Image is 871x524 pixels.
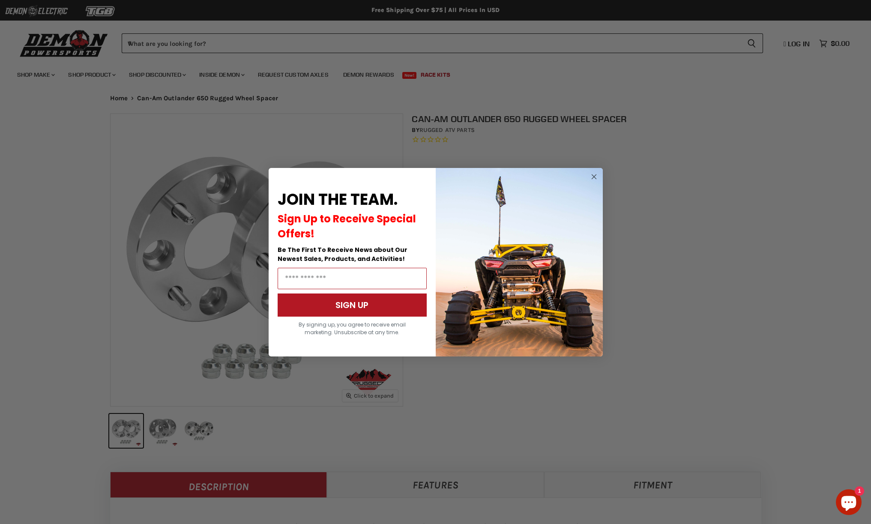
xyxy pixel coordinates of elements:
[436,168,603,356] img: a9095488-b6e7-41ba-879d-588abfab540b.jpeg
[278,189,398,210] span: JOIN THE TEAM.
[299,321,406,336] span: By signing up, you agree to receive email marketing. Unsubscribe at any time.
[278,246,407,263] span: Be The First To Receive News about Our Newest Sales, Products, and Activities!
[278,212,416,241] span: Sign Up to Receive Special Offers!
[278,293,427,317] button: SIGN UP
[589,171,599,182] button: Close dialog
[278,268,427,289] input: Email Address
[833,489,864,517] inbox-online-store-chat: Shopify online store chat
